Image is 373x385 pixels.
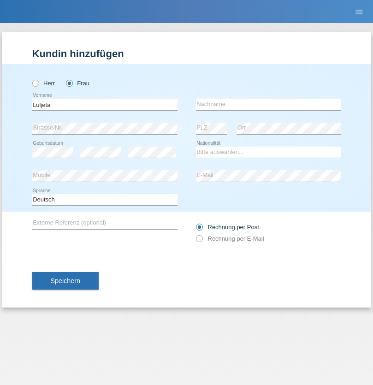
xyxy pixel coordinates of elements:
label: Frau [66,80,89,87]
input: Rechnung per Post [196,224,202,235]
h1: Kundin hinzufügen [32,48,341,59]
input: Rechnung per E-Mail [196,235,202,247]
label: Herr [32,80,55,87]
button: Speichern [32,272,99,290]
label: Rechnung per Post [196,224,259,231]
i: menu [355,7,364,17]
input: Herr [32,80,38,86]
input: Frau [66,80,72,86]
a: menu [350,9,368,14]
label: Rechnung per E-Mail [196,235,264,242]
span: Speichern [51,277,80,284]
